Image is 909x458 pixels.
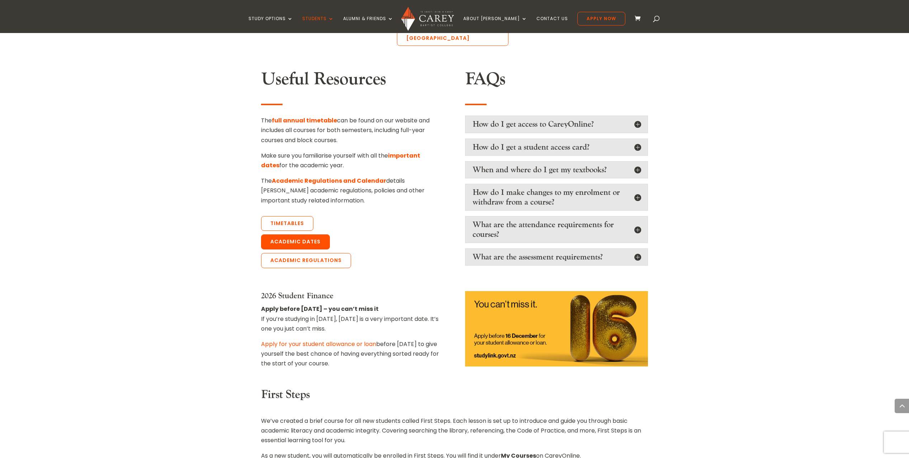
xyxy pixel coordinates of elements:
[261,339,444,369] p: before [DATE] to give yourself the best chance of having everything sorted ready for the start of...
[272,177,386,185] a: Academic Regulations and Calendar
[261,116,444,151] p: The can be found on our website and includes all courses for both semesters, including full-year ...
[261,304,444,339] p: If you’re studying in [DATE], [DATE] is a very important date. It’s one you just can’t miss.
[261,216,313,231] a: Timetables
[397,22,508,46] a: [PERSON_NAME][GEOGRAPHIC_DATA]
[261,234,330,249] a: Academic Dates
[261,305,379,313] strong: Apply before [DATE] – you can’t miss it
[302,16,334,33] a: Students
[261,176,444,205] p: The details [PERSON_NAME] academic regulations, policies and other important study related inform...
[473,220,640,239] h5: What are the attendance requirements for courses?
[465,360,648,369] a: StudyLink Provider banners-730x300
[261,69,444,93] h2: Useful Resources
[343,16,393,33] a: Alumni & Friends
[401,7,454,31] img: Carey Baptist College
[465,69,648,93] h2: FAQs
[248,16,293,33] a: Study Options
[473,120,640,129] h5: How do I get access to CareyOnline?
[473,252,640,262] h5: What are the assessment requirements?
[465,291,648,366] img: StudyLink Provider banners-730x300
[473,188,640,207] h5: How do I make changes to my enrolment or withdraw from a course?
[536,16,568,33] a: Contact Us
[577,12,625,25] a: Apply Now
[261,291,444,304] h4: 2026 Student Finance
[473,142,640,152] h5: How do I get a student access card?
[261,253,351,268] a: Academic Regulations
[463,16,527,33] a: About [PERSON_NAME]
[261,417,641,444] span: We’ve created a brief course for all new students called First Steps. Each lesson is set up to in...
[473,165,640,174] h5: When and where do I get my textbooks?
[261,151,444,176] p: Make sure you familiarise yourself with all the for the academic year.
[272,116,337,125] a: full annual timetable
[261,340,376,348] a: Apply for your student allowance or loan
[261,388,648,405] h3: First Steps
